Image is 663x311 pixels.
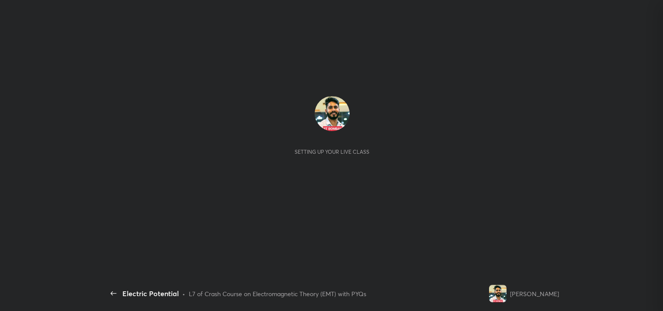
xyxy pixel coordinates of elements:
div: Setting up your live class [295,149,369,155]
div: • [182,289,185,298]
div: L7 of Crash Course on Electromagnetic Theory (EMT) with PYQs [189,289,366,298]
div: [PERSON_NAME] [510,289,559,298]
img: f94f666b75404537a3dc3abc1e0511f3.jpg [489,285,507,302]
div: Electric Potential [122,288,179,299]
img: f94f666b75404537a3dc3abc1e0511f3.jpg [315,96,350,131]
